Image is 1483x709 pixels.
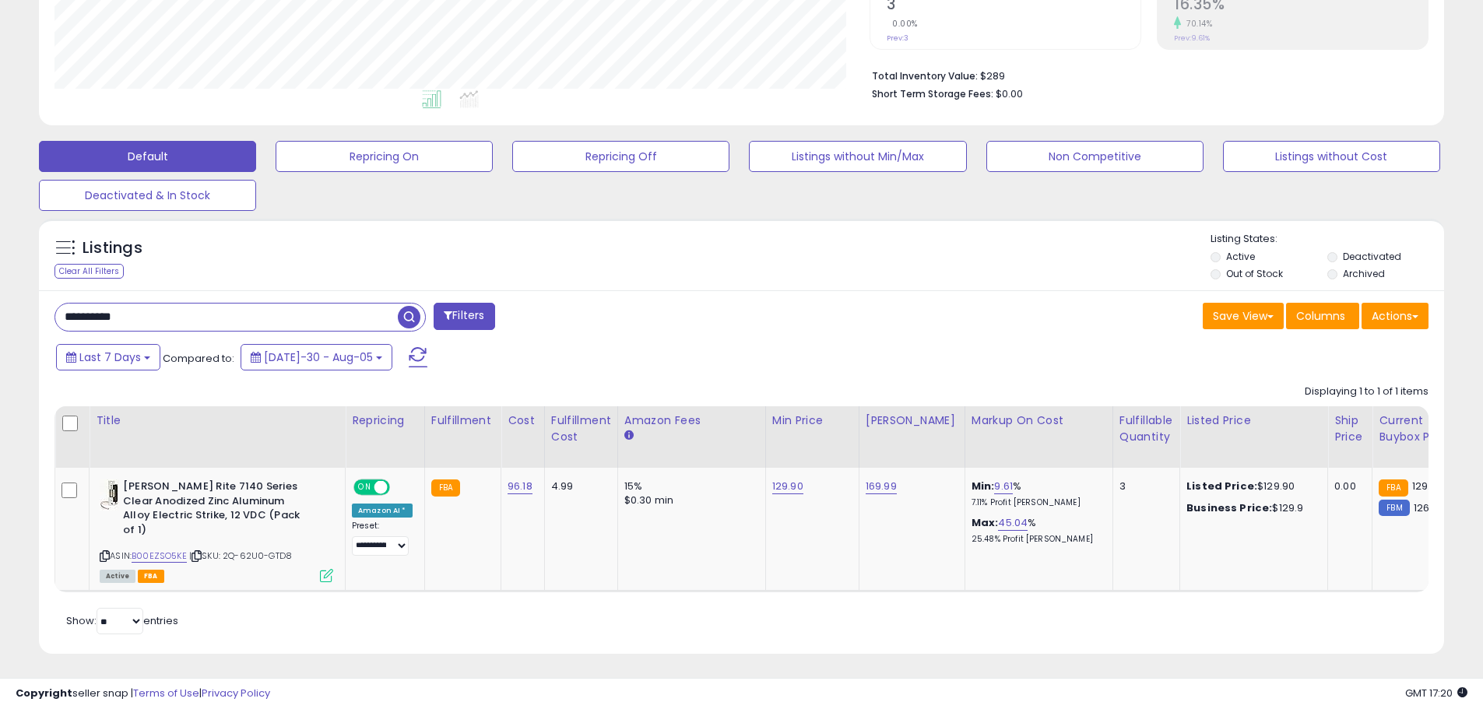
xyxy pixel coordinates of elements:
div: Min Price [772,412,852,429]
button: Actions [1362,303,1429,329]
strong: Copyright [16,686,72,700]
span: 126.91 [1414,500,1442,515]
div: [PERSON_NAME] [866,412,958,429]
button: Default [39,141,256,172]
small: FBA [1379,479,1407,497]
div: Cost [508,412,538,429]
div: Clear All Filters [54,264,124,279]
a: Privacy Policy [202,686,270,700]
div: Markup on Cost [972,412,1106,429]
small: Amazon Fees. [624,429,634,443]
b: Min: [972,479,995,493]
p: 7.11% Profit [PERSON_NAME] [972,497,1101,508]
p: Listing States: [1211,232,1444,247]
div: % [972,516,1101,545]
div: $0.30 min [624,493,754,507]
b: Listed Price: [1186,479,1257,493]
button: Last 7 Days [56,344,160,370]
div: Fulfillable Quantity [1119,412,1173,445]
div: $129.9 [1186,501,1316,515]
span: [DATE]-30 - Aug-05 [264,349,373,365]
div: 0.00 [1334,479,1360,493]
span: Compared to: [163,351,234,366]
a: 129.90 [772,479,803,494]
button: Listings without Cost [1223,141,1440,172]
a: 96.18 [508,479,532,494]
label: Archived [1343,267,1385,280]
span: ON [355,481,374,494]
h5: Listings [83,237,142,259]
label: Active [1226,250,1255,263]
b: Total Inventory Value: [872,69,978,82]
button: [DATE]-30 - Aug-05 [241,344,392,370]
img: 413NBj6MwqL._SL40_.jpg [100,479,119,511]
a: 9.61 [994,479,1013,494]
small: Prev: 9.61% [1174,33,1210,43]
small: FBM [1379,500,1409,516]
div: Fulfillment Cost [551,412,611,445]
b: [PERSON_NAME] Rite 7140 Series Clear Anodized Zinc Aluminum Alloy Electric Strike, 12 VDC (Pack o... [123,479,312,541]
div: Fulfillment [431,412,494,429]
div: Ship Price [1334,412,1365,445]
small: Prev: 3 [887,33,908,43]
div: Title [96,412,339,429]
a: 169.99 [866,479,897,494]
div: Displaying 1 to 1 of 1 items [1305,384,1429,399]
label: Deactivated [1343,250,1401,263]
a: B00EZSO5KE [132,549,187,563]
div: Amazon AI * [352,504,413,518]
button: Listings without Min/Max [749,141,966,172]
button: Filters [434,303,494,330]
b: Business Price: [1186,500,1272,515]
li: $289 [872,65,1417,84]
small: FBA [431,479,460,497]
span: Show: entries [66,613,178,628]
div: Listed Price [1186,412,1321,429]
button: Save View [1203,303,1284,329]
span: All listings currently available for purchase on Amazon [100,570,135,583]
th: The percentage added to the cost of goods (COGS) that forms the calculator for Min & Max prices. [965,406,1112,468]
button: Columns [1286,303,1359,329]
button: Repricing Off [512,141,729,172]
span: Columns [1296,308,1345,324]
div: Amazon Fees [624,412,759,429]
span: Last 7 Days [79,349,141,365]
span: FBA [138,570,164,583]
div: % [972,479,1101,508]
b: Max: [972,515,999,530]
span: $0.00 [996,86,1023,101]
span: 129.9 [1412,479,1437,493]
span: OFF [388,481,413,494]
button: Deactivated & In Stock [39,180,256,211]
span: | SKU: 2Q-62U0-GTD8 [189,549,292,562]
a: 45.04 [998,515,1028,531]
div: 3 [1119,479,1168,493]
div: Repricing [352,412,418,429]
div: 4.99 [551,479,606,493]
div: Current Buybox Price [1379,412,1459,445]
button: Repricing On [276,141,493,172]
div: $129.90 [1186,479,1316,493]
small: 0.00% [887,18,918,30]
div: Preset: [352,521,413,556]
a: Terms of Use [133,686,199,700]
b: Short Term Storage Fees: [872,87,993,100]
span: 2025-08-13 17:20 GMT [1405,686,1467,700]
div: seller snap | | [16,686,270,701]
div: 15% [624,479,754,493]
p: 25.48% Profit [PERSON_NAME] [972,534,1101,545]
label: Out of Stock [1226,267,1283,280]
small: 70.14% [1181,18,1212,30]
button: Non Competitive [986,141,1204,172]
div: ASIN: [100,479,333,581]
